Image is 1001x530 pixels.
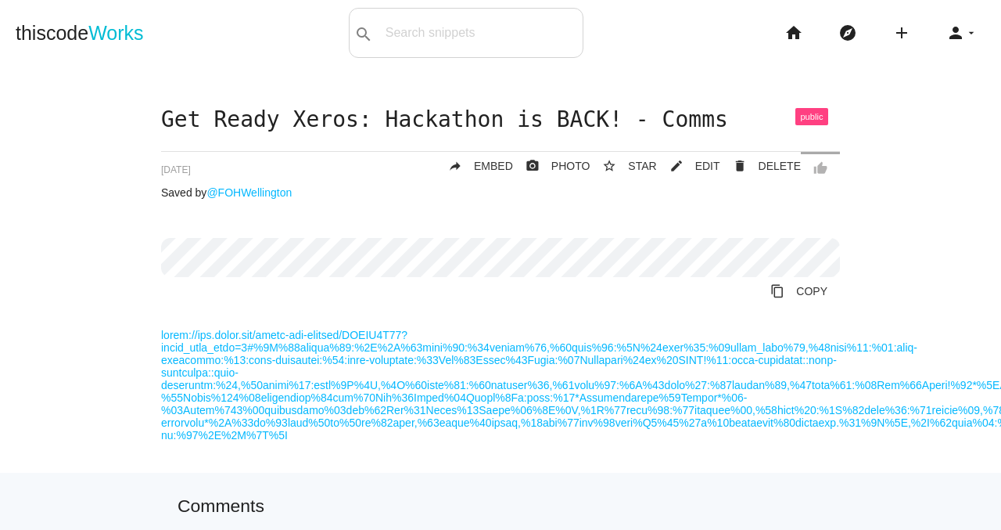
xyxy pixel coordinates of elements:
i: content_copy [770,277,784,305]
span: [DATE] [161,164,191,175]
i: delete [733,152,747,180]
h5: Comments [178,496,823,516]
a: thiscodeWorks [16,8,144,58]
span: STAR [628,160,656,172]
button: star_borderSTAR [590,152,656,180]
i: star_border [602,152,616,180]
span: PHOTO [551,160,590,172]
a: @FOHWellington [206,186,292,199]
i: search [354,9,373,59]
p: Saved by [161,186,840,199]
input: Search snippets [378,16,583,49]
i: reply [448,152,462,180]
a: replyEMBED [436,152,513,180]
h1: Get Ready Xeros: Hackathon is BACK! - Comms [161,108,840,132]
span: Works [88,22,143,44]
i: person [946,8,965,58]
i: add [892,8,911,58]
a: Copy to Clipboard [758,277,840,305]
i: photo_camera [526,152,540,180]
i: arrow_drop_down [965,8,978,58]
a: Delete Post [720,152,801,180]
i: mode_edit [669,152,683,180]
span: EMBED [474,160,513,172]
span: DELETE [759,160,801,172]
a: mode_editEDIT [657,152,720,180]
i: explore [838,8,857,58]
span: EDIT [695,160,720,172]
a: photo_cameraPHOTO [513,152,590,180]
i: home [784,8,803,58]
button: search [350,9,378,57]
